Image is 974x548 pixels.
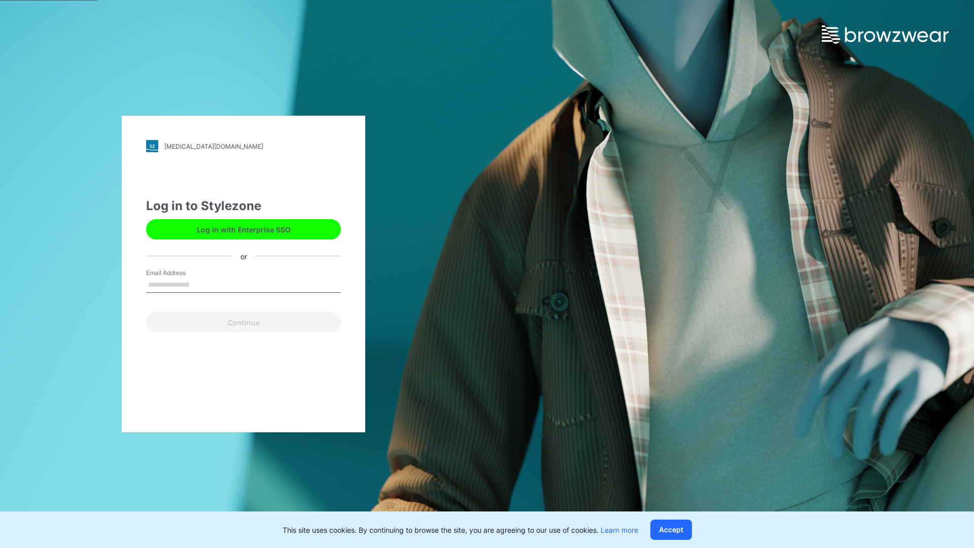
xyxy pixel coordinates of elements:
[601,526,638,534] a: Learn more
[232,251,255,261] div: or
[146,140,341,152] a: [MEDICAL_DATA][DOMAIN_NAME]
[146,219,341,239] button: Log in with Enterprise SSO
[650,520,692,540] button: Accept
[822,25,949,44] img: browzwear-logo.e42bd6dac1945053ebaf764b6aa21510.svg
[146,140,158,152] img: stylezone-logo.562084cfcfab977791bfbf7441f1a819.svg
[146,268,217,278] label: Email Address
[146,197,341,215] div: Log in to Stylezone
[283,525,638,535] p: This site uses cookies. By continuing to browse the site, you are agreeing to our use of cookies.
[164,143,263,150] div: [MEDICAL_DATA][DOMAIN_NAME]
